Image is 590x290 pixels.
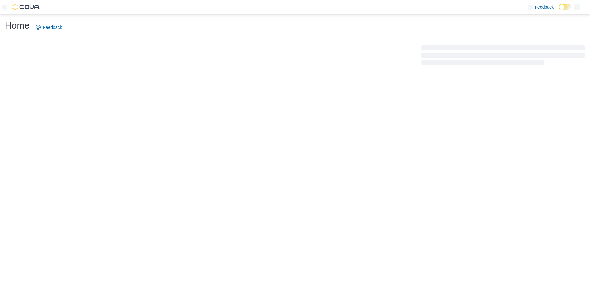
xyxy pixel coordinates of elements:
h1: Home [5,19,29,32]
span: Loading [421,47,585,66]
img: Cova [12,4,40,10]
a: Feedback [33,21,64,33]
span: Feedback [43,24,62,30]
a: Feedback [525,1,556,13]
input: Dark Mode [559,4,572,10]
span: Feedback [535,4,554,10]
span: Dark Mode [559,10,559,11]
